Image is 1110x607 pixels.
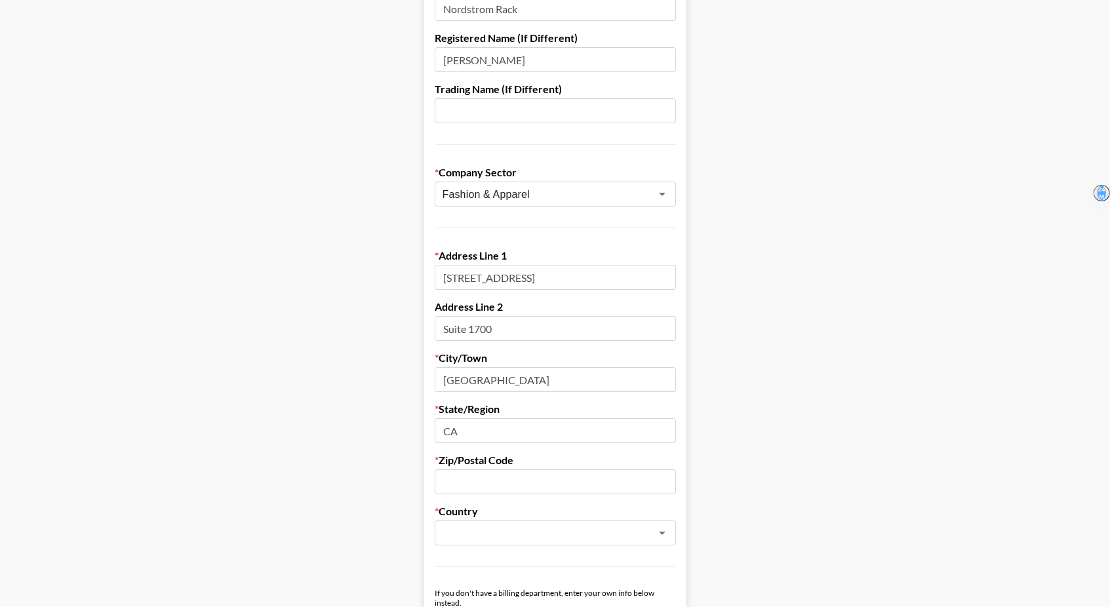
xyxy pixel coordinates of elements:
[435,351,676,364] label: City/Town
[435,454,676,467] label: Zip/Postal Code
[435,31,676,45] label: Registered Name (If Different)
[435,166,676,179] label: Company Sector
[435,300,676,313] label: Address Line 2
[435,505,676,518] label: Country
[435,249,676,262] label: Address Line 1
[653,185,671,203] button: Open
[653,524,671,542] button: Open
[435,83,676,96] label: Trading Name (If Different)
[435,402,676,416] label: State/Region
